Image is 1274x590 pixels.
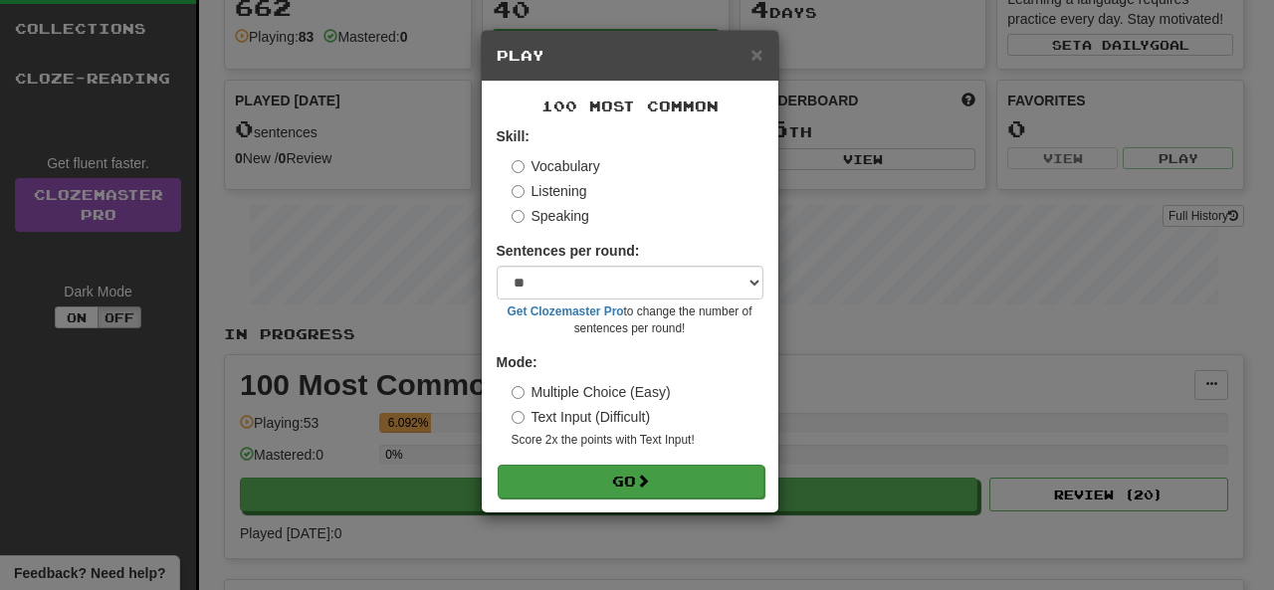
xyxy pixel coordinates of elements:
[497,46,763,66] h5: Play
[512,407,651,427] label: Text Input (Difficult)
[512,210,525,223] input: Speaking
[512,411,525,424] input: Text Input (Difficult)
[750,44,762,65] button: Close
[512,160,525,173] input: Vocabulary
[497,354,537,370] strong: Mode:
[750,43,762,66] span: ×
[497,241,640,261] label: Sentences per round:
[512,181,587,201] label: Listening
[512,185,525,198] input: Listening
[541,98,719,114] span: 100 Most Common
[512,156,600,176] label: Vocabulary
[512,206,589,226] label: Speaking
[498,465,764,498] button: Go
[512,432,763,449] small: Score 2x the points with Text Input !
[512,382,671,402] label: Multiple Choice (Easy)
[497,303,763,337] small: to change the number of sentences per round!
[508,304,624,318] a: Get Clozemaster Pro
[497,128,530,144] strong: Skill:
[512,386,525,399] input: Multiple Choice (Easy)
